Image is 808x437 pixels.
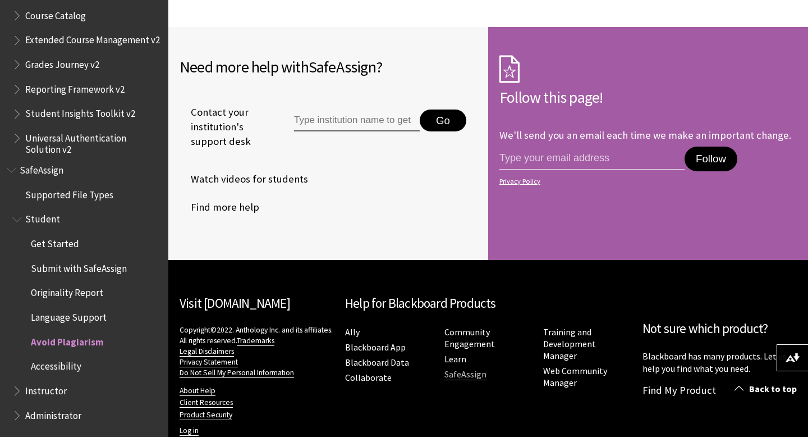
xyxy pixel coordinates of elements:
h2: Help for Blackboard Products [345,294,631,313]
span: Supported File Types [25,185,113,201]
span: Instructor [25,381,67,397]
h2: Not sure which product? [642,319,797,339]
input: Type institution name to get support [294,110,420,132]
p: We'll send you an email each time we make an important change. [499,129,791,142]
span: Course Catalog [25,6,86,21]
a: Ally [345,326,360,338]
a: SafeAssign [444,368,486,380]
a: Log in [180,426,199,436]
a: Client Resources [180,398,233,408]
span: Avoid Plagiarism [31,333,104,348]
a: About Help [180,386,215,396]
span: Get Started [31,234,79,249]
a: Web Community Manager [543,365,607,389]
button: Follow [685,147,737,171]
span: Administrator [25,406,81,421]
span: Student [25,210,60,225]
p: Blackboard has many products. Let us help you find what you need. [642,350,797,375]
a: Back to top [726,379,808,399]
span: SafeAssign [309,57,376,77]
a: Visit [DOMAIN_NAME] [180,295,290,311]
span: Extended Course Management v2 [25,31,160,46]
h2: Need more help with ? [180,55,477,79]
a: Training and Development Manager [543,326,596,362]
a: Privacy Policy [499,177,793,185]
img: Subscription Icon [499,55,520,83]
a: Find My Product [642,384,716,397]
h2: Follow this page! [499,85,797,109]
span: SafeAssign [20,161,63,176]
span: Reporting Framework v2 [25,80,125,95]
a: Blackboard Data [345,357,409,368]
span: Grades Journey v2 [25,55,99,70]
a: Legal Disclaimers [180,347,234,357]
span: Language Support [31,308,107,323]
a: Watch videos for students [180,171,308,188]
span: Originality Report [31,284,103,299]
span: Contact your institution's support desk [180,105,268,149]
a: Product Security [180,410,232,420]
a: Collaborate [345,372,392,384]
a: Privacy Statement [180,357,238,367]
a: Find more help [180,199,259,216]
nav: Book outline for Blackboard SafeAssign [7,161,162,425]
input: email address [499,147,685,170]
a: Learn [444,353,466,365]
a: Community Engagement [444,326,495,350]
span: Accessibility [31,357,81,372]
span: Submit with SafeAssign [31,259,127,274]
a: Do Not Sell My Personal Information [180,368,294,378]
span: Universal Authentication Solution v2 [25,129,160,155]
a: Trademarks [237,336,274,346]
a: Blackboard App [345,342,406,353]
p: Copyright©2022. Anthology Inc. and its affiliates. All rights reserved. [180,325,334,378]
span: Student Insights Toolkit v2 [25,104,135,120]
button: Go [420,110,466,132]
